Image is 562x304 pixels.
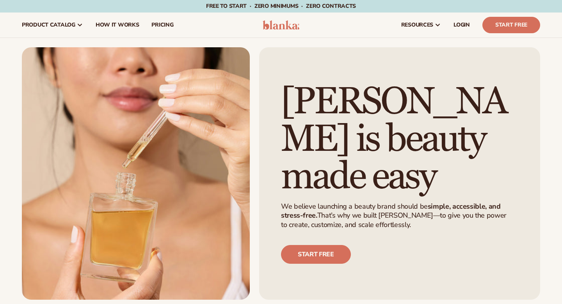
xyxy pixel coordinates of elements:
[89,13,146,38] a: How It Works
[281,202,514,229] p: We believe launching a beauty brand should be That’s why we built [PERSON_NAME]—to give you the p...
[145,13,180,38] a: pricing
[447,13,476,38] a: LOGIN
[401,22,433,28] span: resources
[151,22,173,28] span: pricing
[395,13,447,38] a: resources
[263,20,300,30] img: logo
[206,2,356,10] span: Free to start · ZERO minimums · ZERO contracts
[482,17,540,33] a: Start Free
[454,22,470,28] span: LOGIN
[96,22,139,28] span: How It Works
[16,13,89,38] a: product catalog
[281,245,351,264] a: Start free
[281,202,501,220] strong: simple, accessible, and stress-free.
[22,47,250,300] img: Female smiling with serum bottle.
[22,22,75,28] span: product catalog
[281,83,518,196] h1: [PERSON_NAME] is beauty made easy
